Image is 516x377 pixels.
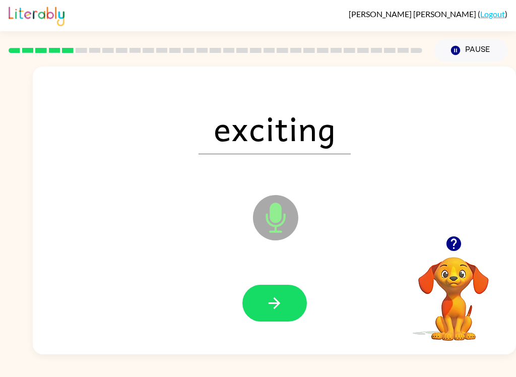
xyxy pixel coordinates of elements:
[403,241,504,342] video: Your browser must support playing .mp4 files to use Literably. Please try using another browser.
[9,4,64,26] img: Literably
[480,9,505,19] a: Logout
[434,39,507,62] button: Pause
[349,9,478,19] span: [PERSON_NAME] [PERSON_NAME]
[349,9,507,19] div: ( )
[199,102,351,154] span: exciting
